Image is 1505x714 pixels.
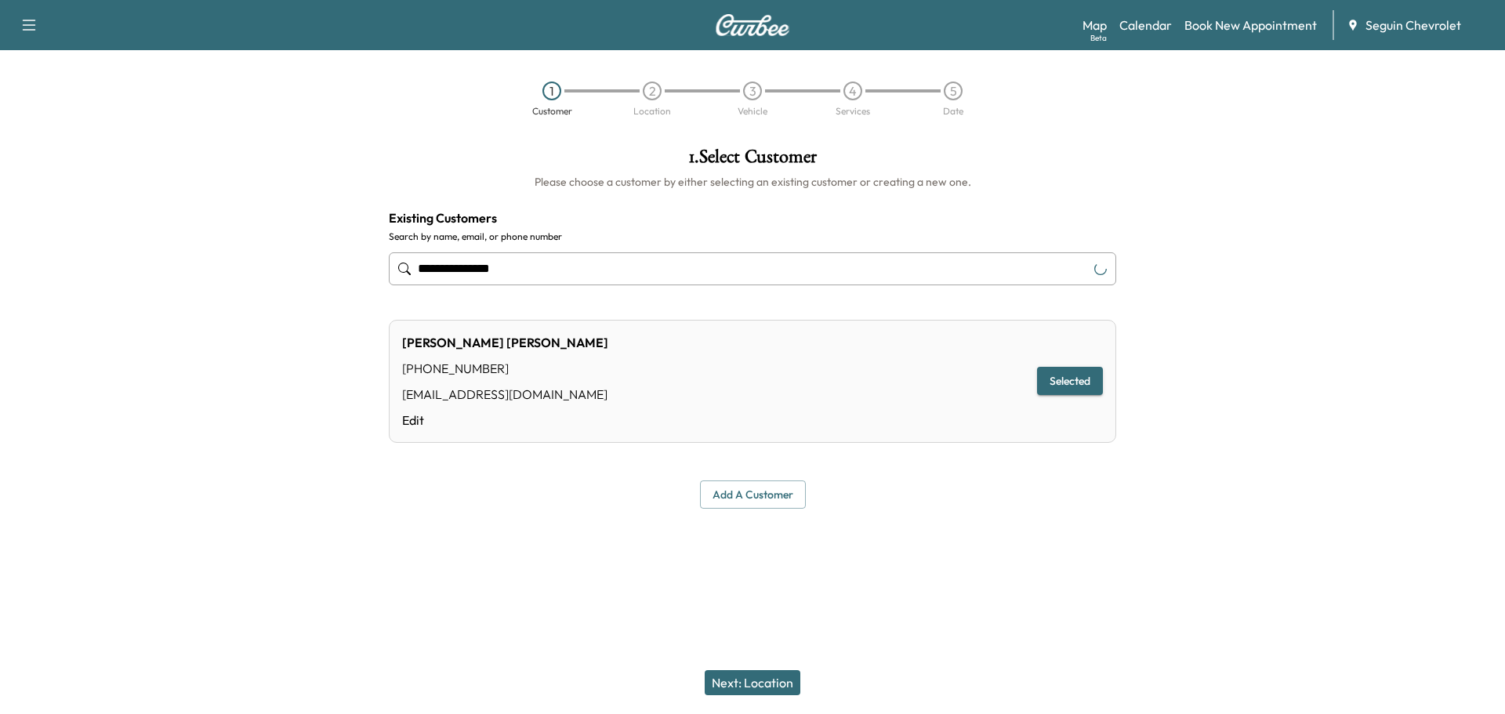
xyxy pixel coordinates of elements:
div: Services [836,107,870,116]
div: [EMAIL_ADDRESS][DOMAIN_NAME] [402,385,608,404]
button: Add a customer [700,480,806,509]
h6: Please choose a customer by either selecting an existing customer or creating a new one. [389,174,1116,190]
h4: Existing Customers [389,208,1116,227]
div: 1 [542,82,561,100]
div: 5 [944,82,963,100]
a: Calendar [1119,16,1172,34]
label: Search by name, email, or phone number [389,230,1116,243]
a: MapBeta [1083,16,1107,34]
div: 3 [743,82,762,100]
div: Beta [1090,32,1107,44]
h1: 1 . Select Customer [389,147,1116,174]
div: 2 [643,82,662,100]
button: Next: Location [705,670,800,695]
img: Curbee Logo [715,14,790,36]
div: Customer [532,107,572,116]
a: Edit [402,411,608,429]
div: 4 [843,82,862,100]
div: [PHONE_NUMBER] [402,359,608,378]
a: Book New Appointment [1184,16,1317,34]
button: Selected [1037,367,1103,396]
span: Seguin Chevrolet [1365,16,1461,34]
div: Vehicle [738,107,767,116]
div: Location [633,107,671,116]
div: Date [943,107,963,116]
div: [PERSON_NAME] [PERSON_NAME] [402,333,608,352]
